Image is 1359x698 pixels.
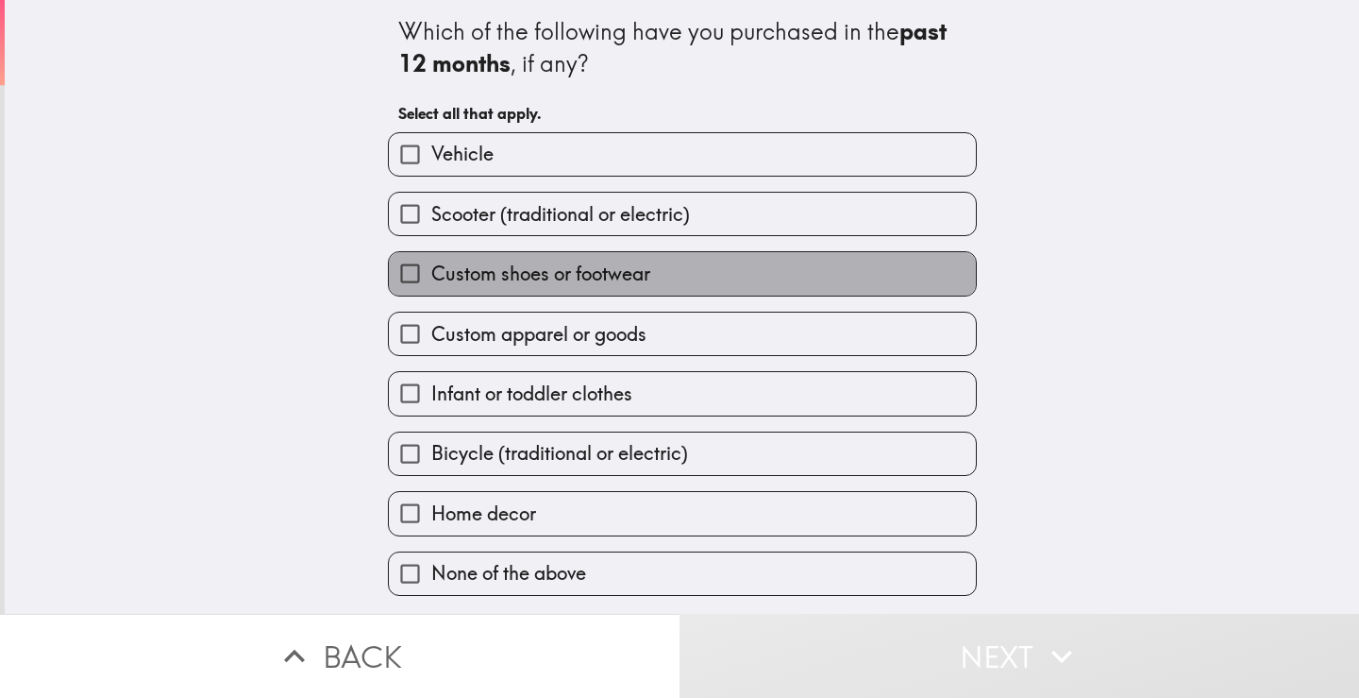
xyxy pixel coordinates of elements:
button: Vehicle [389,133,976,176]
button: Custom apparel or goods [389,313,976,355]
span: Custom apparel or goods [431,321,646,348]
button: Next [679,614,1359,698]
span: Home decor [431,501,536,527]
span: None of the above [431,560,586,587]
div: Which of the following have you purchased in the , if any? [398,16,966,79]
h6: Select all that apply. [398,103,966,124]
span: Custom shoes or footwear [431,261,650,287]
button: Scooter (traditional or electric) [389,193,976,235]
button: Infant or toddler clothes [389,372,976,415]
button: Home decor [389,492,976,535]
span: Scooter (traditional or electric) [431,201,690,228]
b: past 12 months [398,17,952,77]
button: None of the above [389,553,976,595]
span: Bicycle (traditional or electric) [431,440,688,467]
button: Bicycle (traditional or electric) [389,433,976,475]
button: Custom shoes or footwear [389,252,976,295]
span: Vehicle [431,141,494,167]
span: Infant or toddler clothes [431,381,632,407]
